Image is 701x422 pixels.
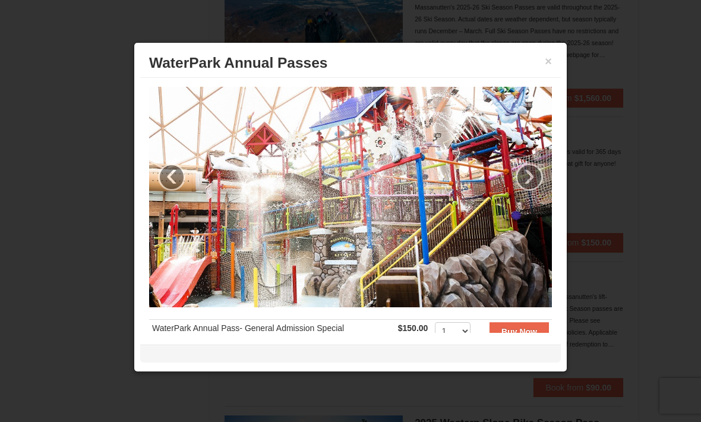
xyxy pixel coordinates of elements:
[149,320,395,349] td: WaterPark Annual Pass- General Admission Special
[516,163,543,191] a: ›
[158,163,185,191] a: ‹
[149,54,552,72] h3: WaterPark Annual Passes
[398,323,428,333] strong: $150.00
[490,322,549,341] button: Buy Now
[501,327,537,336] strong: Buy Now
[545,55,552,67] button: ×
[149,87,552,307] img: 6619937-36-230dbc92.jpg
